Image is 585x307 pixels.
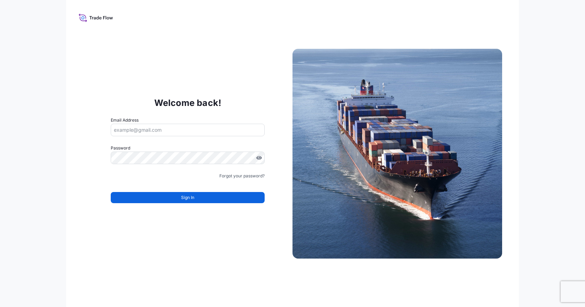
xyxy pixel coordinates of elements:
p: Welcome back! [154,97,221,108]
button: Show password [256,155,262,161]
span: Sign In [181,194,194,201]
a: Forgot your password? [219,172,265,179]
button: Sign In [111,192,265,203]
label: Email Address [111,117,139,124]
label: Password [111,145,265,152]
img: Ship illustration [292,49,502,259]
input: example@gmail.com [111,124,265,136]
